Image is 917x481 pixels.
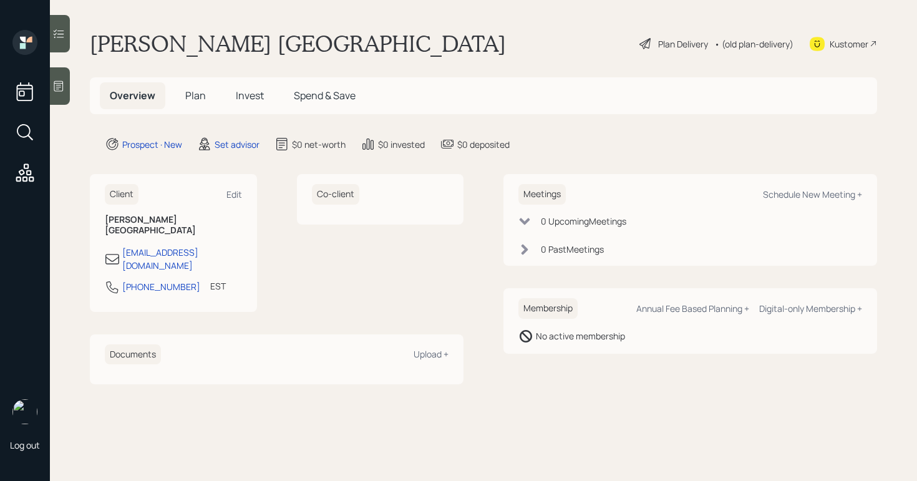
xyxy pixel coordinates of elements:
img: retirable_logo.png [12,399,37,424]
span: Spend & Save [294,89,356,102]
div: Prospect · New [122,138,182,151]
div: Plan Delivery [658,37,708,51]
div: Log out [10,439,40,451]
div: [PHONE_NUMBER] [122,280,200,293]
h6: Meetings [518,184,566,205]
div: Upload + [414,348,449,360]
div: Digital-only Membership + [759,303,862,314]
div: Edit [226,188,242,200]
div: 0 Upcoming Meeting s [541,215,626,228]
div: [EMAIL_ADDRESS][DOMAIN_NAME] [122,246,242,272]
div: $0 invested [378,138,425,151]
div: Set advisor [215,138,260,151]
div: EST [210,279,226,293]
div: 0 Past Meeting s [541,243,604,256]
div: No active membership [536,329,625,343]
span: Invest [236,89,264,102]
h6: Co-client [312,184,359,205]
div: Schedule New Meeting + [763,188,862,200]
div: Annual Fee Based Planning + [636,303,749,314]
div: • (old plan-delivery) [714,37,793,51]
h6: Membership [518,298,578,319]
div: Kustomer [830,37,868,51]
span: Overview [110,89,155,102]
h6: Client [105,184,138,205]
h6: Documents [105,344,161,365]
span: Plan [185,89,206,102]
div: $0 deposited [457,138,510,151]
h1: [PERSON_NAME] [GEOGRAPHIC_DATA] [90,30,506,57]
div: $0 net-worth [292,138,346,151]
h6: [PERSON_NAME] [GEOGRAPHIC_DATA] [105,215,242,236]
